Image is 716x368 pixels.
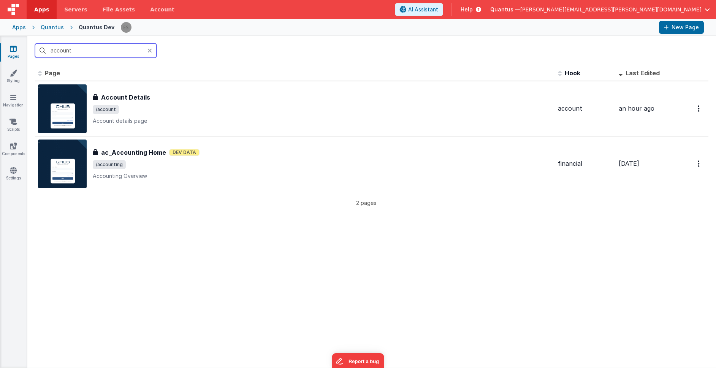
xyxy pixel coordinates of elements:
p: Accounting Overview [93,172,552,180]
p: Account details page [93,117,552,125]
span: [PERSON_NAME][EMAIL_ADDRESS][PERSON_NAME][DOMAIN_NAME] [520,6,702,13]
div: account [558,104,613,113]
input: Search pages, id's ... [35,43,157,58]
button: Quantus — [PERSON_NAME][EMAIL_ADDRESS][PERSON_NAME][DOMAIN_NAME] [490,6,710,13]
img: 2445f8d87038429357ee99e9bdfcd63a [121,22,131,33]
span: Quantus — [490,6,520,13]
span: an hour ago [619,105,654,112]
h3: Account Details [101,93,150,102]
span: Page [45,69,60,77]
p: 2 pages [35,199,697,207]
button: Options [693,156,705,171]
button: New Page [659,21,704,34]
span: Hook [565,69,580,77]
h3: ac_Accounting Home [101,148,166,157]
span: Last Edited [626,69,660,77]
span: AI Assistant [408,6,438,13]
span: File Assets [103,6,135,13]
span: [DATE] [619,160,639,167]
button: AI Assistant [395,3,443,16]
span: Apps [34,6,49,13]
div: Apps [12,24,26,31]
div: financial [558,159,613,168]
span: Help [461,6,473,13]
span: /accounting [93,160,126,169]
div: Quantus Dev [79,24,114,31]
span: Dev Data [169,149,200,156]
span: /account [93,105,119,114]
button: Options [693,101,705,116]
div: Quantus [41,24,64,31]
span: Servers [64,6,87,13]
